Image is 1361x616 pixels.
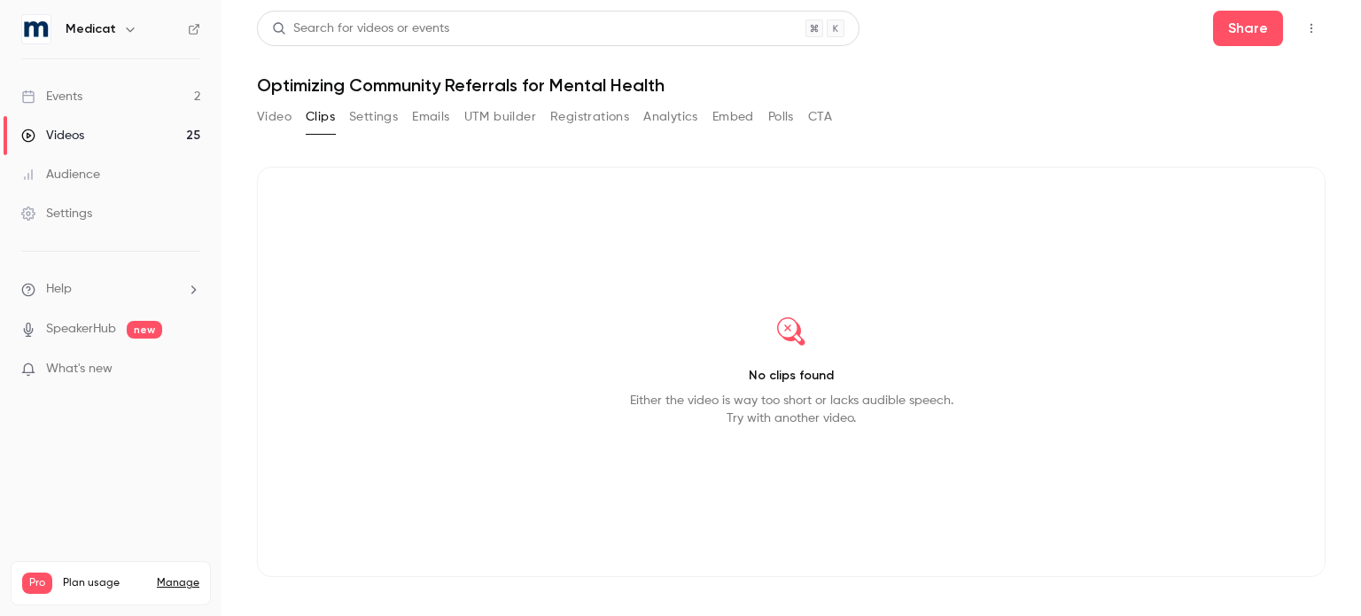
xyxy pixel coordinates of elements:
[66,20,116,38] h6: Medicat
[1213,11,1283,46] button: Share
[550,103,629,131] button: Registrations
[179,362,200,378] iframe: Noticeable Trigger
[749,367,834,385] p: No clips found
[21,127,84,144] div: Videos
[412,103,449,131] button: Emails
[808,103,832,131] button: CTA
[768,103,794,131] button: Polls
[21,280,200,299] li: help-dropdown-opener
[46,280,72,299] span: Help
[21,205,92,222] div: Settings
[21,166,100,183] div: Audience
[349,103,398,131] button: Settings
[257,103,292,131] button: Video
[46,320,116,339] a: SpeakerHub
[63,576,146,590] span: Plan usage
[257,74,1326,96] h1: Optimizing Community Referrals for Mental Health
[22,15,51,43] img: Medicat
[630,392,953,427] p: Either the video is way too short or lacks audible speech. Try with another video.
[1297,14,1326,43] button: Top Bar Actions
[712,103,754,131] button: Embed
[464,103,536,131] button: UTM builder
[272,19,449,38] div: Search for videos or events
[127,321,162,339] span: new
[643,103,698,131] button: Analytics
[157,576,199,590] a: Manage
[46,360,113,378] span: What's new
[306,103,335,131] button: Clips
[21,88,82,105] div: Events
[22,573,52,594] span: Pro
